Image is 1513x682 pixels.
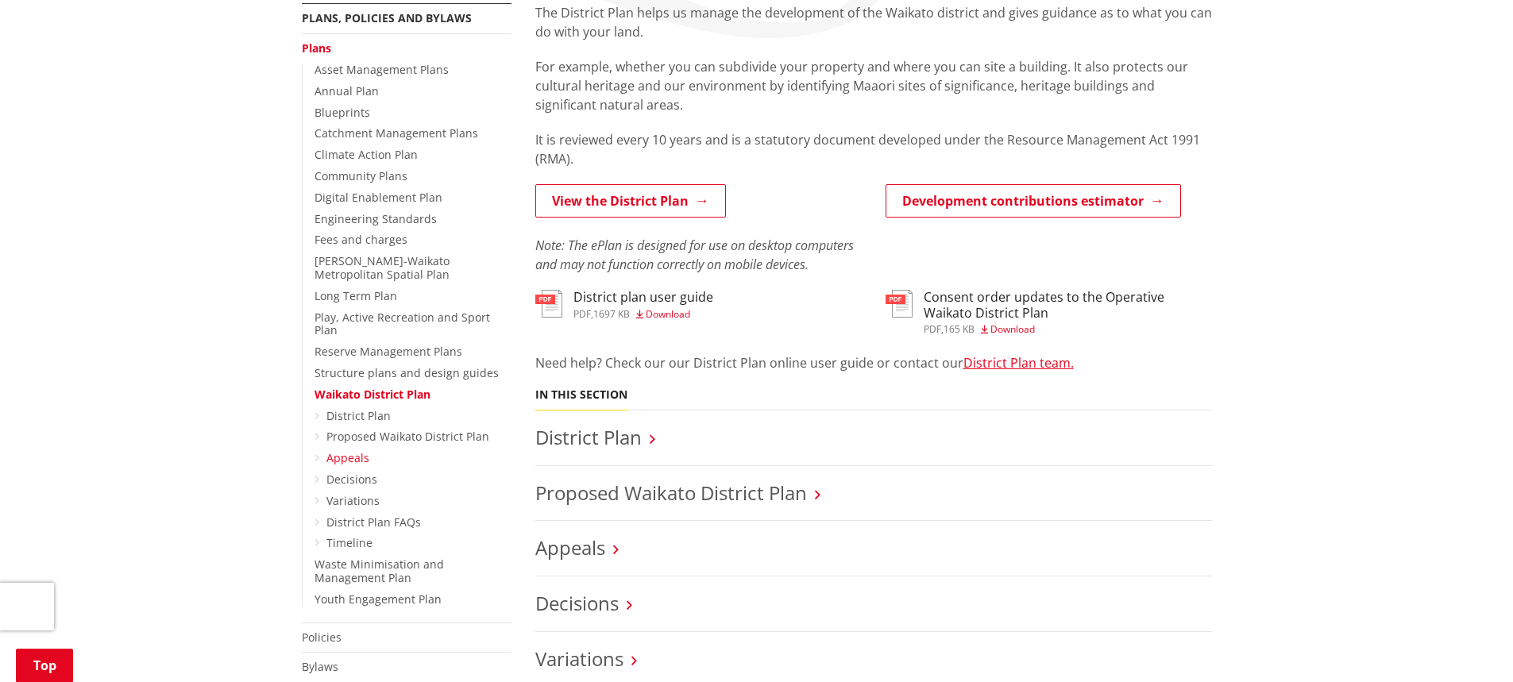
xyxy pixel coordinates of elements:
a: Long Term Plan [315,288,397,303]
a: Annual Plan [315,83,379,98]
p: The District Plan helps us manage the development of the Waikato district and gives guidance as t... [535,3,1212,41]
a: Proposed Waikato District Plan [326,429,489,444]
a: Plans [302,40,331,56]
a: District Plan FAQs [326,514,421,530]
a: Youth Engagement Plan [315,591,442,607]
a: District plan user guide pdf,1697 KB Download [535,290,713,318]
a: Waste Minimisation and Management Plan [315,557,444,585]
p: It is reviewed every 10 years and is a statutory document developed under the Resource Management... [535,130,1212,168]
a: Reserve Management Plans [315,344,462,359]
a: Variations [535,645,623,672]
a: Play, Active Recreation and Sport Plan [315,310,490,338]
a: Fees and charges [315,232,407,247]
span: 165 KB [944,322,975,336]
p: For example, whether you can subdivide your property and where you can site a building. It also p... [535,57,1212,114]
img: document-pdf.svg [535,290,562,318]
a: Variations [326,493,380,508]
a: Asset Management Plans [315,62,449,77]
a: Climate Action Plan [315,147,418,162]
a: Top [16,649,73,682]
span: Download [646,307,690,321]
a: Plans, policies and bylaws [302,10,472,25]
a: Digital Enablement Plan [315,190,442,205]
h5: In this section [535,388,627,402]
h3: Consent order updates to the Operative Waikato District Plan [924,290,1212,320]
a: Community Plans [315,168,407,183]
span: Download [990,322,1035,336]
a: Appeals [535,534,605,561]
a: Engineering Standards [315,211,437,226]
em: Note: The ePlan is designed for use on desktop computers and may not function correctly on mobile... [535,237,854,273]
a: District Plan team. [963,354,1074,372]
a: Development contributions estimator [886,184,1181,218]
span: pdf [924,322,941,336]
h3: District plan user guide [573,290,713,305]
a: Appeals [326,450,369,465]
iframe: Messenger Launcher [1440,615,1497,672]
a: Decisions [326,472,377,487]
a: [PERSON_NAME]-Waikato Metropolitan Spatial Plan [315,253,450,282]
a: Bylaws [302,659,338,674]
a: Catchment Management Plans [315,125,478,141]
div: , [924,325,1212,334]
a: Decisions [535,590,619,616]
a: View the District Plan [535,184,726,218]
a: Consent order updates to the Operative Waikato District Plan pdf,165 KB Download [886,290,1212,333]
a: Waikato District Plan [315,387,430,402]
span: 1697 KB [593,307,630,321]
a: Structure plans and design guides [315,365,499,380]
a: Proposed Waikato District Plan [535,480,807,506]
a: Timeline [326,535,372,550]
a: District Plan [535,424,642,450]
a: Blueprints [315,105,370,120]
img: document-pdf.svg [886,290,913,318]
a: District Plan [326,408,391,423]
div: , [573,310,713,319]
span: pdf [573,307,591,321]
p: Need help? Check our our District Plan online user guide or contact our [535,353,1212,372]
a: Policies [302,630,342,645]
